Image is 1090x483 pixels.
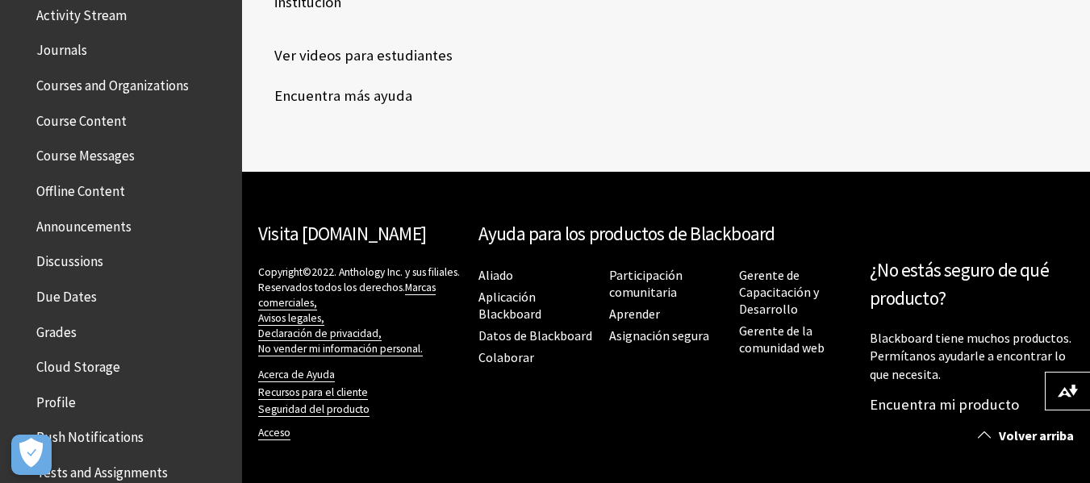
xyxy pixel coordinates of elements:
font: Aliado [478,267,513,283]
font: Gerente de Capacitación y Desarrollo [739,267,819,317]
font: Blackboard tiene muchos productos. Permítanos ayudarle a encontrar lo que necesita. [870,330,1071,382]
a: Declaración de privacidad, [258,327,382,341]
span: Cloud Storage [36,353,120,375]
font: Datos de Blackboard [478,327,592,344]
a: Recursos para el cliente [258,385,368,400]
font: Gerente de la comunidad web [739,323,825,356]
a: Encuentra mi producto [870,395,1019,414]
span: Activity Stream [36,2,127,23]
font: Participación comunitaria [609,267,683,300]
a: No vender mi información personal. [258,342,423,356]
font: No vender mi información personal. [258,342,423,356]
font: Volver arriba [999,427,1074,443]
a: Aprender [609,306,660,323]
span: Announcements [36,213,132,235]
a: Aliado [478,267,513,284]
span: Push Notifications [36,424,144,446]
a: Datos de Blackboard [478,327,592,344]
a: Gerente de Capacitación y Desarrollo [739,267,819,318]
span: Journals [36,37,87,59]
a: Participación comunitaria [609,267,683,301]
span: Profile [36,389,76,410]
span: Grades [36,319,77,340]
a: Ver videos para estudiantes [258,44,453,68]
span: Course Content [36,107,127,129]
font: Encuentra más ayuda [274,84,412,108]
font: Seguridad del producto [258,402,370,416]
span: Course Messages [36,143,135,164]
font: Aplicación Blackboard [478,289,541,322]
a: Encuentra más ayuda [258,84,412,108]
a: Marcas comerciales, [258,281,436,310]
font: Asignación segura [609,327,709,344]
a: Gerente de la comunidad web [739,323,825,356]
font: Aprender [609,306,660,322]
font: ¿No estás seguro de qué producto? [870,258,1049,310]
a: Aplicación Blackboard [478,289,541,323]
a: Avisos legales, [258,311,324,326]
span: Offline Content [36,177,125,199]
font: Ver videos para estudiantes [274,44,453,68]
a: Acerca de Ayuda [258,368,335,382]
button: Abrir preferencias [11,435,52,475]
font: Copyright©2022. Anthology Inc. y sus filiales. Reservados todos los derechos. [258,265,460,294]
font: Marcas comerciales, [258,281,436,310]
span: Discussions [36,248,103,269]
font: Acerca de Ayuda [258,368,335,381]
a: Seguridad del producto [258,402,370,417]
a: Asignación segura [609,327,709,344]
font: Acceso [258,426,290,439]
a: Acceso [258,426,290,440]
a: Colaborar [478,349,534,366]
span: Courses and Organizations [36,72,189,94]
span: Due Dates [36,283,97,305]
a: Visita [DOMAIN_NAME] [258,222,426,245]
a: Volver arriba [966,421,1090,451]
font: Ayuda para los productos de Blackboard [478,222,775,245]
span: Tests and Assignments [36,459,168,481]
font: Avisos legales, [258,311,324,325]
